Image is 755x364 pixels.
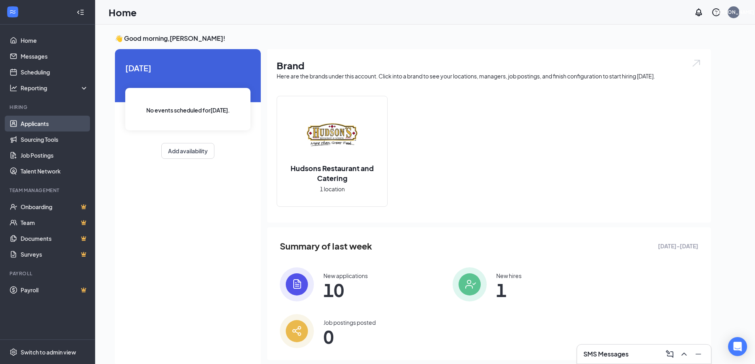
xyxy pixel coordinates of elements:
button: Add availability [161,143,214,159]
svg: ChevronUp [679,349,689,359]
a: SurveysCrown [21,246,88,262]
div: [PERSON_NAME] [713,9,754,15]
a: Home [21,32,88,48]
a: Scheduling [21,64,88,80]
a: Applicants [21,116,88,131]
span: 1 location [320,185,345,193]
span: [DATE] - [DATE] [658,242,698,250]
div: Open Intercom Messenger [728,337,747,356]
svg: ComposeMessage [665,349,675,359]
img: Hudsons Restaurant and Catering [307,109,357,160]
svg: QuestionInfo [711,8,721,17]
svg: Settings [10,348,17,356]
span: No events scheduled for [DATE] . [146,106,230,114]
div: Reporting [21,84,89,92]
a: Messages [21,48,88,64]
img: icon [280,267,314,301]
div: Switch to admin view [21,348,76,356]
img: open.6027fd2a22e1237b5b06.svg [691,59,701,68]
span: 10 [323,283,368,297]
h1: Home [109,6,137,19]
img: icon [453,267,487,301]
div: New hires [496,272,522,280]
span: [DATE] [125,62,250,74]
button: Minimize [692,348,705,360]
svg: Minimize [694,349,703,359]
h3: 👋 Good morning, [PERSON_NAME] ! [115,34,711,43]
h3: SMS Messages [583,350,629,358]
a: Job Postings [21,147,88,163]
div: New applications [323,272,368,280]
img: icon [280,314,314,348]
span: 0 [323,330,376,344]
a: PayrollCrown [21,282,88,298]
div: Hiring [10,104,87,111]
span: 1 [496,283,522,297]
a: Sourcing Tools [21,131,88,147]
div: Team Management [10,187,87,194]
a: DocumentsCrown [21,231,88,246]
a: TeamCrown [21,215,88,231]
svg: Collapse [76,8,84,16]
button: ComposeMessage [663,348,676,360]
svg: Notifications [694,8,703,17]
a: OnboardingCrown [21,199,88,215]
div: Payroll [10,270,87,277]
span: Summary of last week [280,239,372,253]
div: Job postings posted [323,318,376,326]
h2: Hudsons Restaurant and Catering [277,163,387,183]
h1: Brand [277,59,701,72]
a: Talent Network [21,163,88,179]
div: Here are the brands under this account. Click into a brand to see your locations, managers, job p... [277,72,701,80]
button: ChevronUp [678,348,690,360]
svg: WorkstreamLogo [9,8,17,16]
svg: Analysis [10,84,17,92]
